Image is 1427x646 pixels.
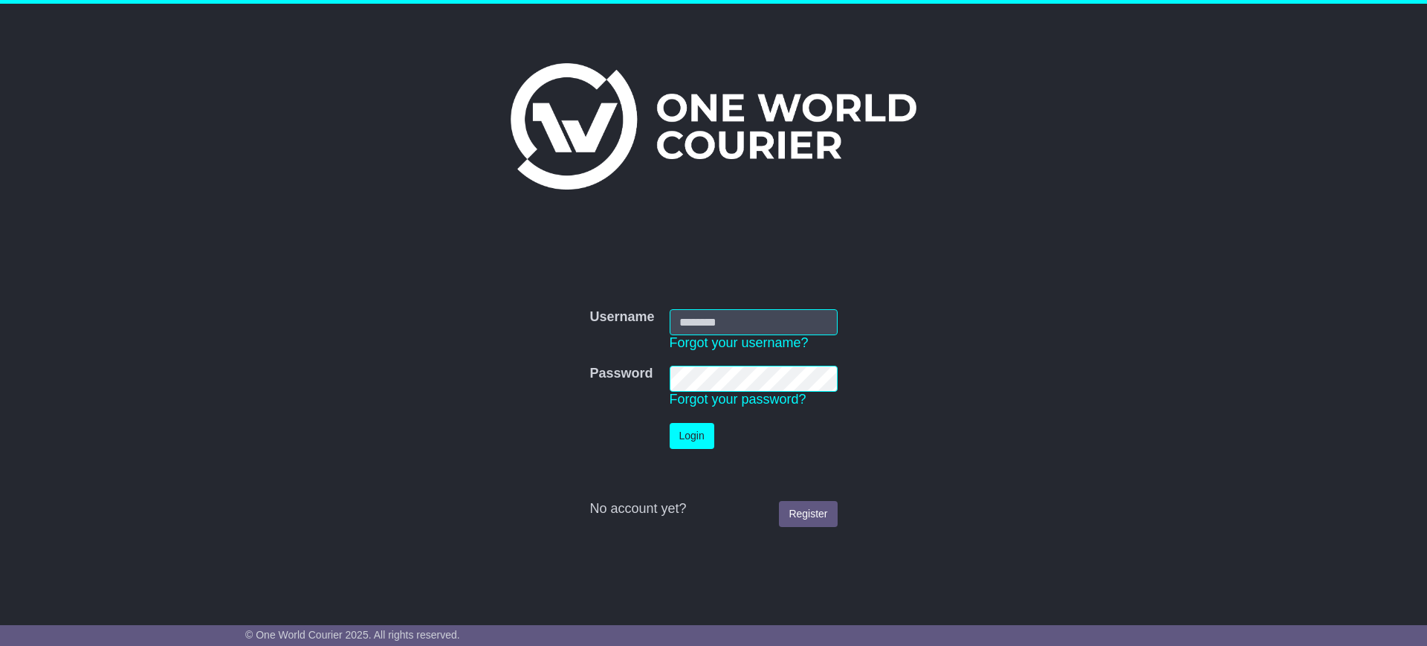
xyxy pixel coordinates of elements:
button: Login [670,423,714,449]
label: Username [589,309,654,326]
a: Forgot your username? [670,335,809,350]
div: No account yet? [589,501,837,517]
span: © One World Courier 2025. All rights reserved. [245,629,460,641]
label: Password [589,366,653,382]
a: Register [779,501,837,527]
img: One World [511,63,916,190]
a: Forgot your password? [670,392,806,407]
